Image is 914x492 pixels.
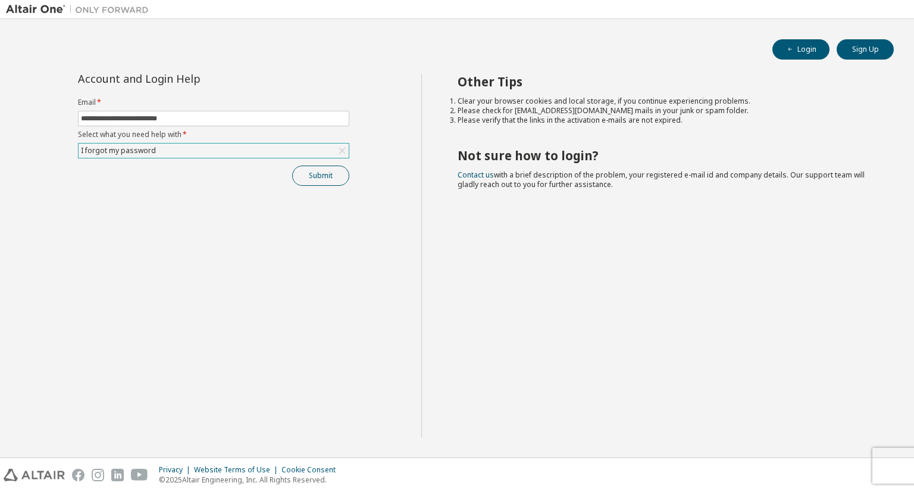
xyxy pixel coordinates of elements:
[111,469,124,481] img: linkedin.svg
[79,144,349,158] div: I forgot my password
[6,4,155,15] img: Altair One
[772,39,830,60] button: Login
[72,469,84,481] img: facebook.svg
[78,74,295,83] div: Account and Login Help
[837,39,894,60] button: Sign Up
[292,166,349,186] button: Submit
[159,465,194,475] div: Privacy
[131,469,148,481] img: youtube.svg
[92,469,104,481] img: instagram.svg
[281,465,343,475] div: Cookie Consent
[458,96,873,106] li: Clear your browser cookies and local storage, if you continue experiencing problems.
[458,170,494,180] a: Contact us
[458,74,873,89] h2: Other Tips
[194,465,281,475] div: Website Terms of Use
[458,170,865,189] span: with a brief description of the problem, your registered e-mail id and company details. Our suppo...
[79,144,158,157] div: I forgot my password
[78,98,349,107] label: Email
[78,130,349,139] label: Select what you need help with
[458,106,873,116] li: Please check for [EMAIL_ADDRESS][DOMAIN_NAME] mails in your junk or spam folder.
[458,116,873,125] li: Please verify that the links in the activation e-mails are not expired.
[159,475,343,485] p: © 2025 Altair Engineering, Inc. All Rights Reserved.
[4,469,65,481] img: altair_logo.svg
[458,148,873,163] h2: Not sure how to login?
